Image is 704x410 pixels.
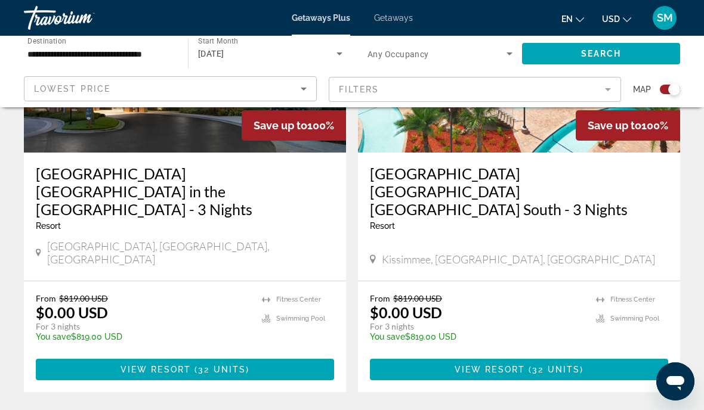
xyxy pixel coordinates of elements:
span: Fitness Center [276,296,321,303]
span: Fitness Center [610,296,655,303]
a: [GEOGRAPHIC_DATA] [GEOGRAPHIC_DATA] in the [GEOGRAPHIC_DATA] - 3 Nights [36,164,334,218]
div: 100% [576,110,680,141]
span: Map [633,81,651,98]
span: Search [581,49,622,58]
span: SM [657,12,673,24]
span: Save up to [588,119,641,132]
a: Travorium [24,2,143,33]
button: Filter [329,76,622,102]
p: $819.00 USD [370,332,584,341]
button: Change language [561,10,584,27]
p: For 3 nights [36,321,250,332]
span: $819.00 USD [393,293,442,303]
span: Destination [27,36,66,45]
span: View Resort [121,365,191,374]
span: ( ) [191,365,249,374]
span: en [561,14,573,24]
span: You save [36,332,71,341]
span: You save [370,332,405,341]
span: 32 units [532,365,580,374]
a: [GEOGRAPHIC_DATA] [GEOGRAPHIC_DATA] [GEOGRAPHIC_DATA] South - 3 Nights [370,164,668,218]
div: 100% [242,110,346,141]
p: $819.00 USD [36,332,250,341]
button: View Resort(32 units) [370,359,668,380]
a: Getaways Plus [292,13,350,23]
span: Lowest Price [34,84,110,94]
span: From [370,293,390,303]
span: Any Occupancy [368,49,429,59]
button: View Resort(32 units) [36,359,334,380]
a: Getaways [374,13,413,23]
iframe: Button to launch messaging window [656,362,694,400]
button: User Menu [649,5,680,30]
span: Kissimmee, [GEOGRAPHIC_DATA], [GEOGRAPHIC_DATA] [382,253,655,266]
span: Swimming Pool [610,315,659,322]
span: View Resort [455,365,525,374]
span: Resort [36,221,61,231]
span: ( ) [525,365,583,374]
p: $0.00 USD [36,303,108,321]
span: 32 units [198,365,246,374]
span: From [36,293,56,303]
button: Search [522,43,680,64]
span: Swimming Pool [276,315,325,322]
button: Change currency [602,10,631,27]
span: Save up to [254,119,307,132]
span: [DATE] [198,49,224,58]
span: Resort [370,221,395,231]
span: $819.00 USD [59,293,108,303]
span: Start Month [198,37,238,45]
p: $0.00 USD [370,303,442,321]
span: USD [602,14,620,24]
p: For 3 nights [370,321,584,332]
span: [GEOGRAPHIC_DATA], [GEOGRAPHIC_DATA], [GEOGRAPHIC_DATA] [47,240,334,266]
mat-select: Sort by [34,82,307,96]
